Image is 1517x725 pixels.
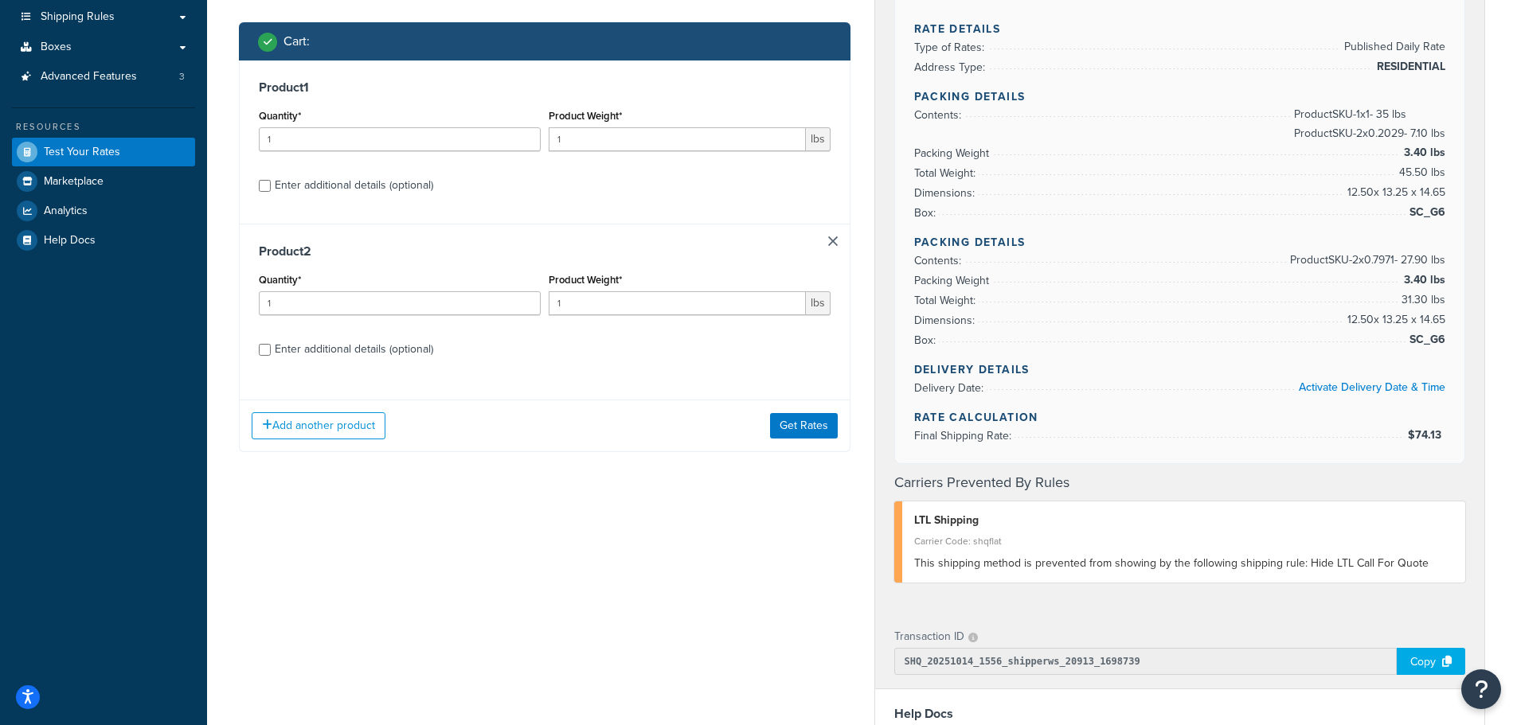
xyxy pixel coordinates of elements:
[12,2,195,32] a: Shipping Rules
[12,33,195,62] a: Boxes
[914,21,1446,37] h4: Rate Details
[549,274,622,286] label: Product Weight*
[828,236,838,246] a: Remove Item
[914,509,1454,532] div: LTL Shipping
[1400,271,1445,290] span: 3.40 lbs
[914,361,1446,378] h4: Delivery Details
[806,291,831,315] span: lbs
[179,70,185,84] span: 3
[44,205,88,218] span: Analytics
[894,704,1466,723] h4: Help Docs
[12,197,195,225] a: Analytics
[914,39,988,56] span: Type of Rates:
[914,88,1446,105] h4: Packing Details
[914,252,965,269] span: Contents:
[259,274,301,286] label: Quantity*
[914,205,940,221] span: Box:
[44,146,120,159] span: Test Your Rates
[1400,143,1445,162] span: 3.40 lbs
[914,145,993,162] span: Packing Weight
[914,530,1454,552] div: Carrier Code: shqflat
[283,34,310,49] h2: Cart :
[44,175,104,189] span: Marketplace
[252,412,385,439] button: Add another product
[1343,183,1445,202] span: 12.50 x 13.25 x 14.65
[914,409,1446,426] h4: Rate Calculation
[1286,251,1445,270] span: Product SKU-2 x 0.7971 - 27.90 lbs
[914,312,979,329] span: Dimensions:
[549,127,806,151] input: 0.00
[549,110,622,122] label: Product Weight*
[12,120,195,134] div: Resources
[914,59,989,76] span: Address Type:
[1299,379,1445,396] a: Activate Delivery Date & Time
[1406,330,1445,349] span: SC_G6
[259,244,831,259] h3: Product 2
[44,234,96,248] span: Help Docs
[549,291,806,315] input: 0.00
[914,380,987,396] span: Delivery Date:
[275,174,433,197] div: Enter additional details (optional)
[914,165,979,181] span: Total Weight:
[1398,290,1445,310] span: 31.30 lbs
[41,70,137,84] span: Advanced Features
[259,180,271,192] input: Enter additional details (optional)
[806,127,831,151] span: lbs
[1406,203,1445,222] span: SC_G6
[12,167,195,196] a: Marketplace
[12,138,195,166] a: Test Your Rates
[259,127,541,151] input: 0
[1343,310,1445,329] span: 12.50 x 13.25 x 14.65
[914,292,979,309] span: Total Weight:
[1373,57,1445,76] span: RESIDENTIAL
[914,107,965,123] span: Contents:
[894,472,1466,493] h4: Carriers Prevented By Rules
[914,332,940,349] span: Box:
[1461,669,1501,709] button: Open Resource Center
[275,338,433,361] div: Enter additional details (optional)
[12,226,195,255] a: Help Docs
[1397,648,1465,675] div: Copy
[259,110,301,122] label: Quantity*
[1340,37,1445,57] span: Published Daily Rate
[894,626,964,648] p: Transaction ID
[41,10,115,24] span: Shipping Rules
[12,62,195,92] li: Advanced Features
[1290,105,1445,143] span: Product SKU-1 x 1 - 35 lbs Product SKU-2 x 0.2029 - 7.10 lbs
[259,291,541,315] input: 0
[914,234,1446,251] h4: Packing Details
[770,413,838,439] button: Get Rates
[914,272,993,289] span: Packing Weight
[1408,427,1445,443] span: $74.13
[1395,163,1445,182] span: 45.50 lbs
[259,344,271,356] input: Enter additional details (optional)
[914,185,979,201] span: Dimensions:
[12,62,195,92] a: Advanced Features3
[914,427,1015,444] span: Final Shipping Rate:
[914,555,1429,571] span: This shipping method is prevented from showing by the following shipping rule: Hide LTL Call For ...
[41,41,72,54] span: Boxes
[259,80,831,95] h3: Product 1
